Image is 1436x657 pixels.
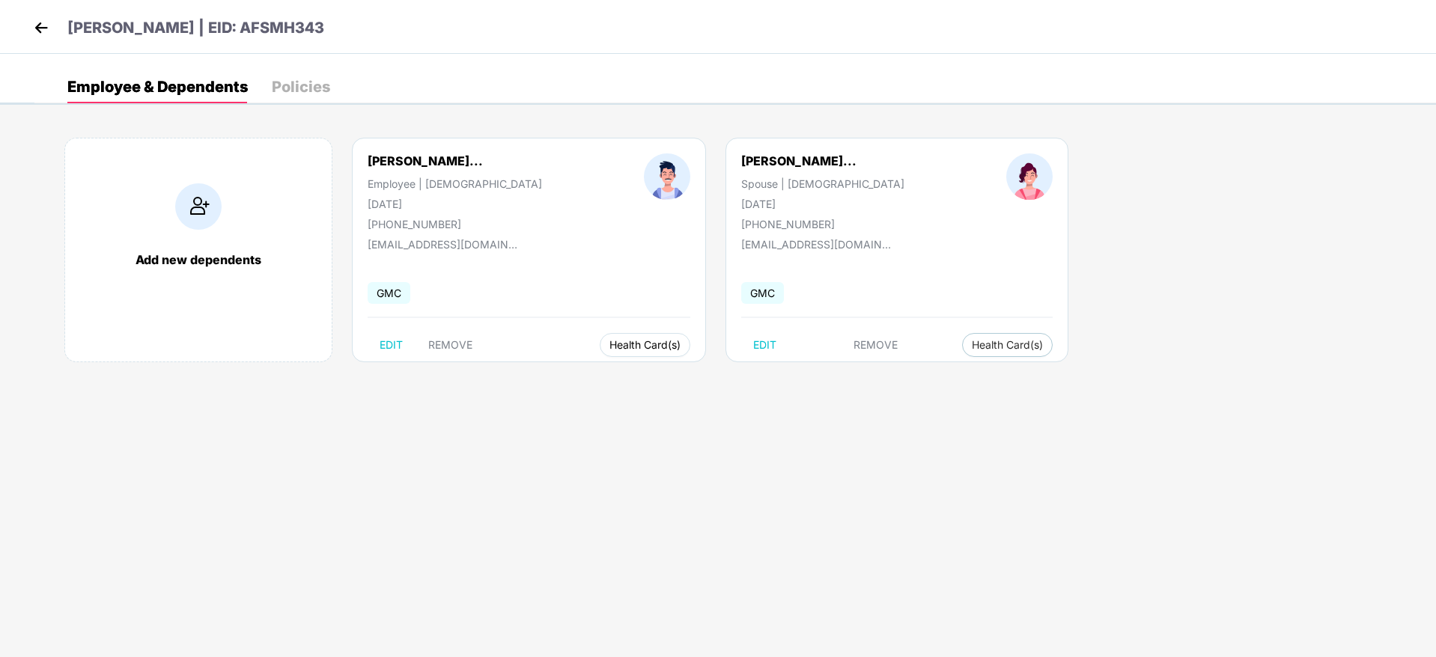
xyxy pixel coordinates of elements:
[428,339,472,351] span: REMOVE
[368,282,410,304] span: GMC
[600,333,690,357] button: Health Card(s)
[753,339,776,351] span: EDIT
[175,183,222,230] img: addIcon
[741,238,891,251] div: [EMAIL_ADDRESS][DOMAIN_NAME]
[67,16,324,40] p: [PERSON_NAME] | EID: AFSMH343
[741,282,784,304] span: GMC
[1006,153,1053,200] img: profileImage
[962,333,1053,357] button: Health Card(s)
[368,198,542,210] div: [DATE]
[741,177,904,190] div: Spouse | [DEMOGRAPHIC_DATA]
[741,198,904,210] div: [DATE]
[368,153,483,168] div: [PERSON_NAME]...
[854,339,898,351] span: REMOVE
[67,79,248,94] div: Employee & Dependents
[368,333,415,357] button: EDIT
[741,333,788,357] button: EDIT
[842,333,910,357] button: REMOVE
[368,177,542,190] div: Employee | [DEMOGRAPHIC_DATA]
[644,153,690,200] img: profileImage
[741,153,857,168] div: [PERSON_NAME]...
[368,238,517,251] div: [EMAIL_ADDRESS][DOMAIN_NAME]
[972,341,1043,349] span: Health Card(s)
[80,252,317,267] div: Add new dependents
[741,218,904,230] div: [PHONE_NUMBER]
[30,16,52,39] img: back
[380,339,403,351] span: EDIT
[368,218,542,230] div: [PHONE_NUMBER]
[416,333,484,357] button: REMOVE
[609,341,681,349] span: Health Card(s)
[272,79,330,94] div: Policies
